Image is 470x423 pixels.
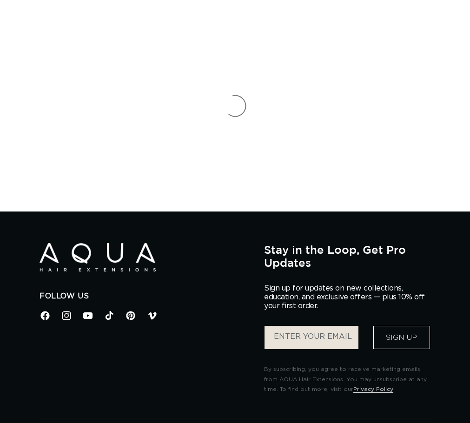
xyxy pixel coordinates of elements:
h2: Stay in the Loop, Get Pro Updates [264,243,430,269]
input: ENTER YOUR EMAIL [265,326,358,349]
p: Sign up for updates on new collections, education, and exclusive offers — plus 10% off your first... [264,284,430,311]
img: Aqua Hair Extensions [40,243,156,271]
h2: Follow Us [40,291,250,301]
a: Privacy Policy [353,386,393,392]
p: By subscribing, you agree to receive marketing emails from AQUA Hair Extensions. You may unsubscr... [264,364,430,395]
button: Sign Up [373,326,430,349]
